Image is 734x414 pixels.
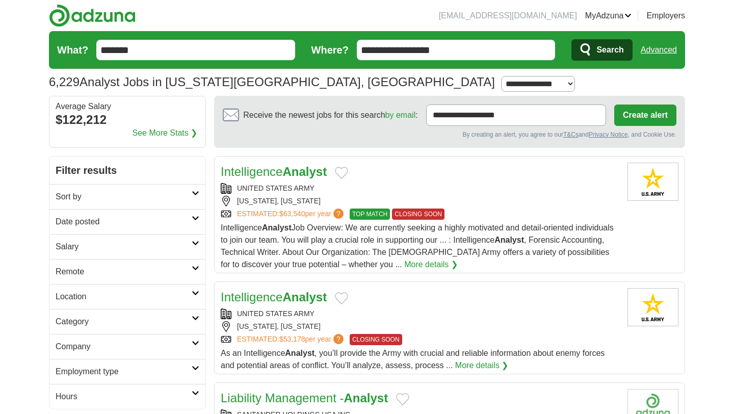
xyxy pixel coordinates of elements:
[56,266,192,278] h2: Remote
[223,130,676,139] div: By creating an alert, you agree to our and , and Cookie Use.
[262,223,292,232] strong: Analyst
[237,309,314,318] a: UNITED STATES ARMY
[49,4,136,27] img: Adzuna logo
[49,157,205,184] h2: Filter results
[563,131,579,138] a: T&Cs
[641,40,677,60] a: Advanced
[396,393,409,405] button: Add to favorite jobs
[335,167,348,179] button: Add to favorite jobs
[221,321,619,332] div: [US_STATE], [US_STATE]
[282,290,327,304] strong: Analyst
[494,236,524,244] strong: Analyst
[279,210,305,218] span: $63,540
[279,335,305,343] span: $53,178
[404,258,458,271] a: More details ❯
[571,39,632,61] button: Search
[221,349,605,370] span: As an Intelligence , you’ll provide the Army with crucial and reliable information about enemy fo...
[49,284,205,309] a: Location
[49,334,205,359] a: Company
[237,334,346,345] a: ESTIMATED:$53,178per year?
[285,349,314,357] strong: Analyst
[455,359,509,372] a: More details ❯
[439,10,577,22] li: [EMAIL_ADDRESS][DOMAIN_NAME]
[585,10,632,22] a: MyAdzuna
[237,184,314,192] a: UNITED STATES ARMY
[221,196,619,206] div: [US_STATE], [US_STATE]
[56,216,192,228] h2: Date posted
[335,292,348,304] button: Add to favorite jobs
[614,105,676,126] button: Create alert
[237,209,346,220] a: ESTIMATED:$63,540per year?
[589,131,628,138] a: Privacy Notice
[57,42,88,58] label: What?
[56,102,199,111] div: Average Salary
[385,111,416,119] a: by email
[56,241,192,253] h2: Salary
[49,259,205,284] a: Remote
[49,234,205,259] a: Salary
[282,165,327,178] strong: Analyst
[49,309,205,334] a: Category
[56,291,192,303] h2: Location
[350,209,390,220] span: TOP MATCH
[49,209,205,234] a: Date posted
[627,163,678,201] img: United States Army logo
[56,191,192,203] h2: Sort by
[56,316,192,328] h2: Category
[350,334,402,345] span: CLOSING SOON
[56,341,192,353] h2: Company
[333,334,344,344] span: ?
[243,109,417,121] span: Receive the newest jobs for this search :
[221,290,327,304] a: IntelligenceAnalyst
[49,184,205,209] a: Sort by
[49,384,205,409] a: Hours
[333,209,344,219] span: ?
[49,359,205,384] a: Employment type
[133,127,198,139] a: See More Stats ❯
[344,391,388,405] strong: Analyst
[49,73,80,91] span: 6,229
[596,40,623,60] span: Search
[627,288,678,326] img: United States Army logo
[56,391,192,403] h2: Hours
[646,10,685,22] a: Employers
[392,209,444,220] span: CLOSING SOON
[221,391,388,405] a: Liability Management -Analyst
[56,111,199,129] div: $122,212
[56,366,192,378] h2: Employment type
[49,75,495,89] h1: Analyst Jobs in [US_STATE][GEOGRAPHIC_DATA], [GEOGRAPHIC_DATA]
[221,223,614,269] span: Intelligence Job Overview: We are currently seeking a highly motivated and detail-oriented indivi...
[221,165,327,178] a: IntelligenceAnalyst
[311,42,349,58] label: Where?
